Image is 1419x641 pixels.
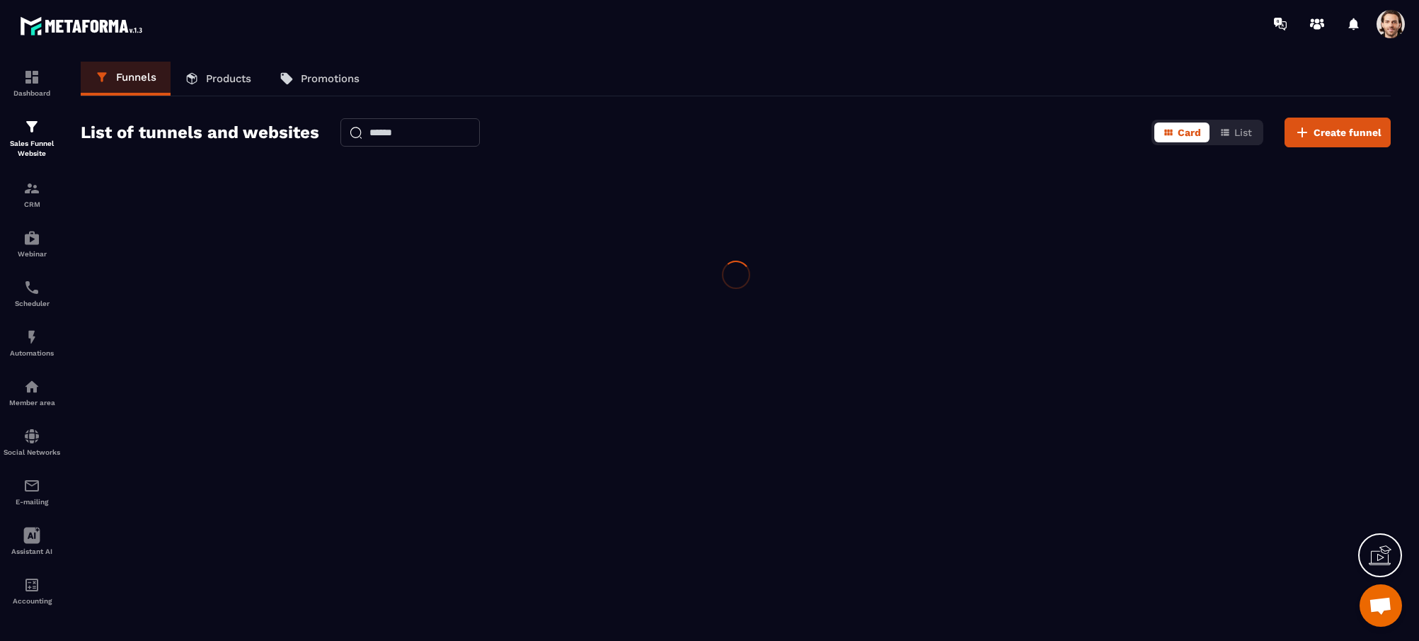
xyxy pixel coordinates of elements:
img: automations [23,329,40,346]
div: Open chat [1360,584,1402,627]
p: Automations [4,349,60,357]
img: scheduler [23,279,40,296]
img: logo [20,13,147,39]
p: Assistant AI [4,548,60,555]
p: CRM [4,200,60,208]
p: Promotions [301,72,360,85]
img: automations [23,229,40,246]
span: Create funnel [1314,125,1381,140]
p: E-mailing [4,498,60,506]
a: Products [171,62,265,96]
span: List [1234,127,1252,138]
p: Accounting [4,597,60,605]
img: formation [23,118,40,135]
a: automationsautomationsMember area [4,368,60,417]
img: social-network [23,428,40,445]
p: Sales Funnel Website [4,139,60,159]
p: Member area [4,399,60,407]
a: Assistant AI [4,516,60,566]
a: social-networksocial-networkSocial Networks [4,417,60,467]
p: Products [206,72,251,85]
a: formationformationCRM [4,169,60,219]
a: automationsautomationsWebinar [4,219,60,268]
a: automationsautomationsAutomations [4,318,60,368]
img: automations [23,378,40,395]
p: Scheduler [4,300,60,307]
button: Create funnel [1285,118,1391,147]
p: Social Networks [4,448,60,456]
h2: List of tunnels and websites [81,118,319,147]
a: formationformationSales Funnel Website [4,108,60,169]
a: accountantaccountantAccounting [4,566,60,616]
img: formation [23,69,40,86]
button: Card [1154,123,1210,142]
img: email [23,477,40,494]
button: List [1211,123,1260,142]
p: Webinar [4,250,60,258]
a: Promotions [265,62,374,96]
a: formationformationDashboard [4,58,60,108]
p: Funnels [116,71,156,84]
p: Dashboard [4,89,60,97]
a: schedulerschedulerScheduler [4,268,60,318]
a: emailemailE-mailing [4,467,60,516]
img: formation [23,180,40,197]
a: Funnels [81,62,171,96]
span: Card [1178,127,1201,138]
img: accountant [23,577,40,594]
